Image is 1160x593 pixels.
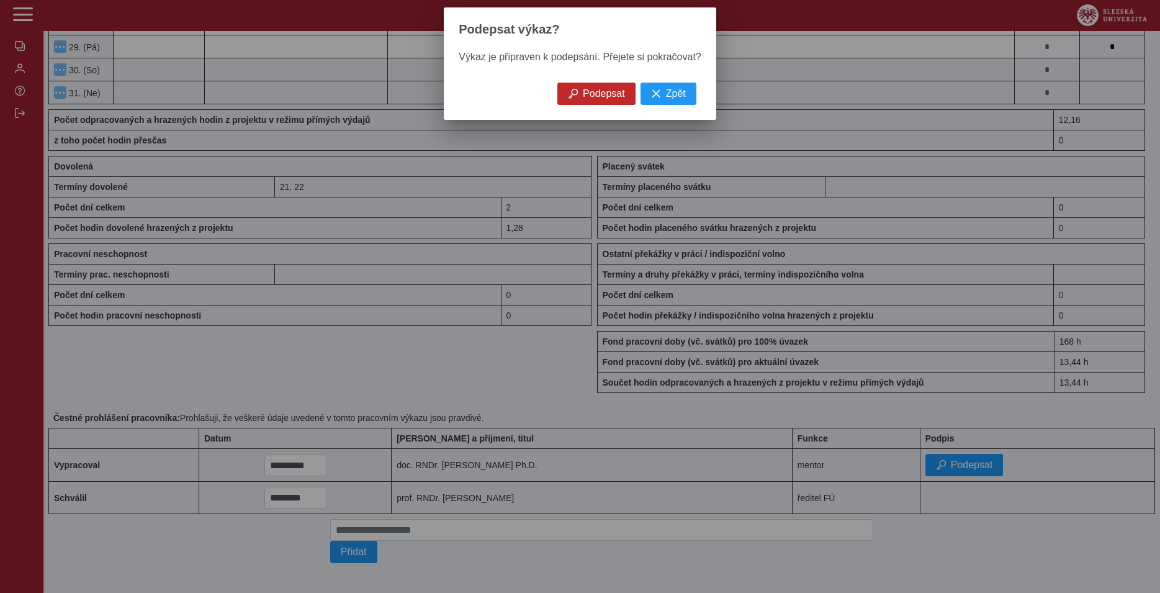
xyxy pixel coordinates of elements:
[459,52,701,62] span: Výkaz je připraven k podepsání. Přejete si pokračovat?
[459,22,559,37] span: Podepsat výkaz?
[641,83,696,105] button: Zpět
[666,88,686,99] span: Zpět
[557,83,636,105] button: Podepsat
[583,88,625,99] span: Podepsat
